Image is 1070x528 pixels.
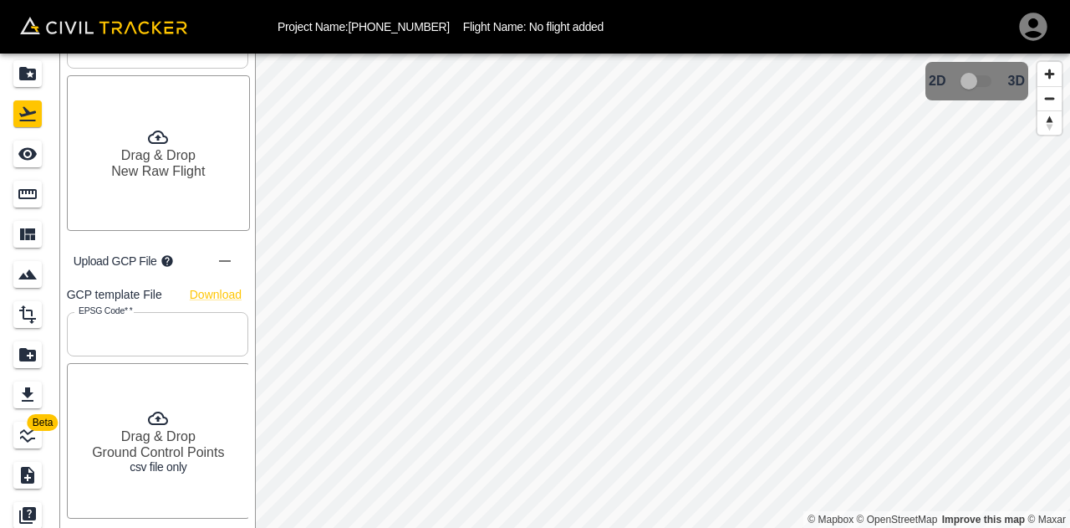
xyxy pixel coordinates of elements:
img: Civil Tracker [20,17,187,34]
canvas: Map [255,54,1070,528]
span: 3D [1008,74,1025,89]
a: Mapbox [808,514,853,525]
button: Zoom out [1037,86,1062,110]
p: Project Name: [PHONE_NUMBER] [278,20,450,33]
a: Maxar [1027,514,1066,525]
a: OpenStreetMap [857,514,938,525]
button: Zoom in [1037,62,1062,86]
button: Reset bearing to north [1037,110,1062,135]
span: 3D model not uploaded yet [953,65,1001,97]
p: Flight Name: No flight added [463,20,604,33]
a: Map feedback [942,514,1025,525]
span: 2D [929,74,945,89]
